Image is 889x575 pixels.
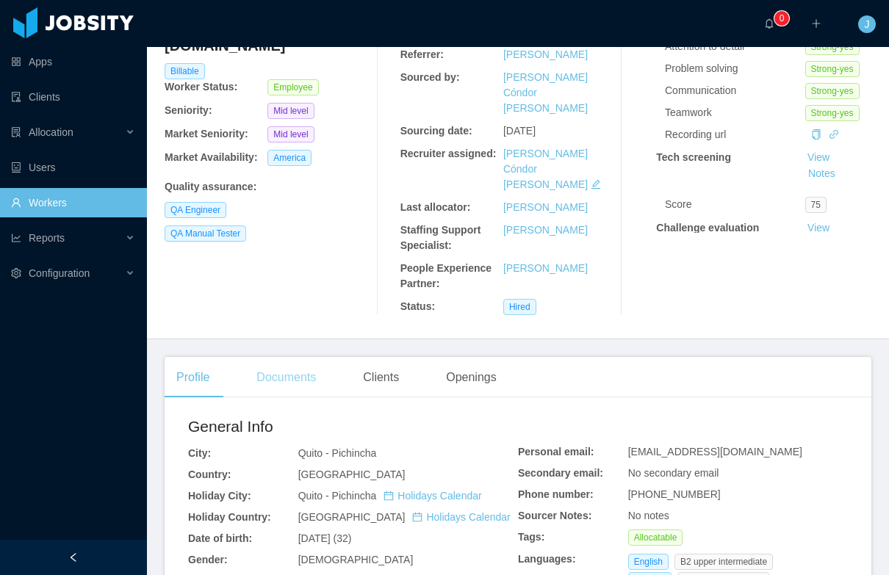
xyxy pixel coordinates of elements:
span: Employee [267,79,318,95]
span: Hired [503,299,536,315]
b: Market Seniority: [165,128,248,140]
a: View [802,222,835,234]
b: Recruiter assigned: [400,148,497,159]
b: Sourcer Notes: [518,510,591,521]
b: Quality assurance : [165,181,256,192]
span: J [865,15,870,33]
b: City: [188,447,211,459]
span: 75 [805,197,827,213]
b: Referrer: [400,48,444,60]
sup: 0 [774,11,789,26]
b: Holiday Country: [188,511,271,523]
i: icon: bell [764,18,774,29]
b: Holiday City: [188,490,251,502]
span: [GEOGRAPHIC_DATA] [298,511,511,523]
a: icon: auditClients [11,82,135,112]
b: Worker Status: [165,81,237,93]
span: No notes [628,510,669,521]
b: Tags: [518,531,544,543]
strong: Challenge evaluation [656,222,759,234]
span: [DATE] [503,125,536,137]
span: Strong-yes [805,105,860,121]
span: Billable [165,63,205,79]
span: Strong-yes [805,83,860,99]
i: icon: line-chart [11,233,21,243]
i: icon: setting [11,268,21,278]
b: Status: [400,300,435,312]
span: QA Engineer [165,202,226,218]
a: icon: calendarHolidays Calendar [412,511,510,523]
b: People Experience Partner: [400,262,492,289]
span: Reports [29,232,65,244]
span: America [267,150,312,166]
b: Languages: [518,553,576,565]
strong: Tech screening [656,151,731,163]
b: Secondary email: [518,467,603,479]
span: Configuration [29,267,90,279]
b: Seniority: [165,104,212,116]
span: [DEMOGRAPHIC_DATA] [298,554,414,565]
b: Date of birth: [188,532,252,544]
b: Sourcing date: [400,125,472,137]
span: Mid level [267,103,314,119]
div: Problem solving [665,61,805,76]
a: View [802,151,835,163]
a: [PERSON_NAME] [503,224,588,236]
div: Teamwork [665,105,805,120]
b: Sourced by: [400,71,460,83]
span: [EMAIL_ADDRESS][DOMAIN_NAME] [628,446,802,458]
span: Allocatable [628,529,683,546]
span: Strong-yes [805,61,860,77]
h2: General Info [188,415,518,438]
a: [PERSON_NAME] Cóndor [PERSON_NAME] [503,71,588,114]
b: Personal email: [518,446,594,458]
a: icon: robotUsers [11,153,135,182]
b: Phone number: [518,488,594,500]
span: Mid level [267,126,314,142]
a: [PERSON_NAME] [503,201,588,213]
div: Copy [811,127,821,142]
span: Allocation [29,126,73,138]
b: Country: [188,469,231,480]
span: Quito - Pichincha [298,490,482,502]
b: Gender: [188,554,228,565]
button: Notes [802,165,841,183]
i: icon: solution [11,127,21,137]
span: [GEOGRAPHIC_DATA] [298,469,406,480]
div: Score [665,197,805,212]
span: Quito - Pichincha [298,447,377,459]
b: Last allocator: [400,201,471,213]
div: Recording url [665,127,805,142]
b: Staffing Support Specialist: [400,224,481,251]
i: icon: calendar [412,512,422,522]
i: icon: plus [811,18,821,29]
a: icon: appstoreApps [11,47,135,76]
i: icon: calendar [384,491,394,501]
span: No secondary email [628,467,719,479]
a: icon: calendarHolidays Calendar [384,490,481,502]
span: [DATE] (32) [298,532,352,544]
div: Profile [165,357,221,398]
a: icon: userWorkers [11,188,135,217]
i: icon: copy [811,129,821,140]
div: Communication [665,83,805,98]
div: Openings [434,357,508,398]
span: B2 upper intermediate [674,554,773,570]
i: icon: edit [591,179,601,189]
span: English [628,554,669,570]
span: [PHONE_NUMBER] [628,488,721,500]
a: [PERSON_NAME] Cóndor [PERSON_NAME] [503,148,588,190]
span: QA Manual Tester [165,225,246,242]
b: Market Availability: [165,151,258,163]
a: [PERSON_NAME] [503,48,588,60]
div: Documents [245,357,328,398]
div: Clients [351,357,411,398]
a: [PERSON_NAME] [503,262,588,274]
a: icon: link [829,129,839,140]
